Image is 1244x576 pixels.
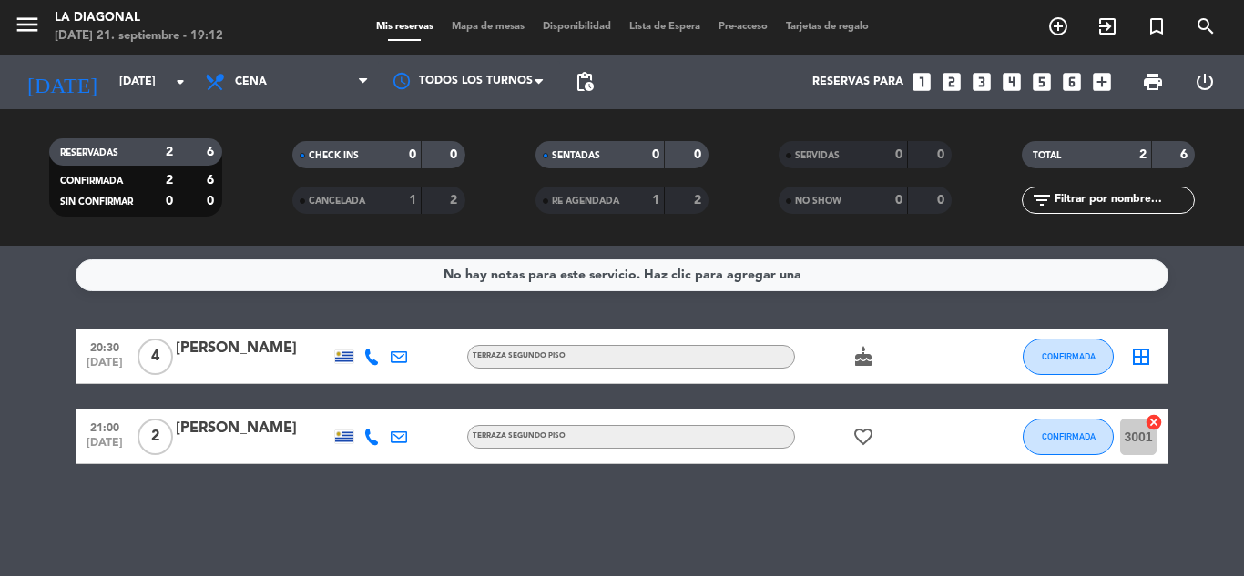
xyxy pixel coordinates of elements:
[1000,70,1024,94] i: looks_4
[652,148,659,161] strong: 0
[1023,339,1114,375] button: CONFIRMADA
[1096,15,1118,37] i: exit_to_app
[552,197,619,206] span: RE AGENDADA
[473,352,566,359] span: TERRAZA SEGUNDO PISO
[795,197,841,206] span: NO SHOW
[552,151,600,160] span: SENTADAS
[534,22,620,32] span: Disponibilidad
[895,148,902,161] strong: 0
[443,22,534,32] span: Mapa de mesas
[450,148,461,161] strong: 0
[1194,71,1216,93] i: power_settings_new
[574,71,596,93] span: pending_actions
[1090,70,1114,94] i: add_box
[852,346,874,368] i: cake
[14,11,41,45] button: menu
[1145,413,1163,431] i: cancel
[82,357,127,378] span: [DATE]
[207,146,218,158] strong: 6
[176,337,331,360] div: [PERSON_NAME]
[1146,15,1168,37] i: turned_in_not
[1023,419,1114,455] button: CONFIRMADA
[895,194,902,207] strong: 0
[709,22,777,32] span: Pre-acceso
[1047,15,1069,37] i: add_circle_outline
[367,22,443,32] span: Mis reservas
[620,22,709,32] span: Lista de Espera
[1142,71,1164,93] span: print
[207,195,218,207] strong: 0
[60,177,123,186] span: CONFIRMADA
[852,426,874,448] i: favorite_border
[970,70,994,94] i: looks_3
[940,70,964,94] i: looks_two
[82,336,127,357] span: 20:30
[235,76,267,88] span: Cena
[309,151,359,160] span: CHECK INS
[138,419,173,455] span: 2
[1033,151,1061,160] span: TOTAL
[444,265,801,286] div: No hay notas para este servicio. Haz clic para agregar una
[82,437,127,458] span: [DATE]
[82,416,127,437] span: 21:00
[409,148,416,161] strong: 0
[1195,15,1217,37] i: search
[1053,190,1194,210] input: Filtrar por nombre...
[176,417,331,440] div: [PERSON_NAME]
[14,11,41,38] i: menu
[166,195,173,207] strong: 0
[1139,148,1147,161] strong: 2
[55,9,223,27] div: La Diagonal
[694,148,705,161] strong: 0
[1180,148,1191,161] strong: 6
[166,146,173,158] strong: 2
[450,194,461,207] strong: 2
[60,197,133,207] span: SIN CONFIRMAR
[910,70,933,94] i: looks_one
[1031,189,1053,211] i: filter_list
[777,22,878,32] span: Tarjetas de regalo
[937,194,948,207] strong: 0
[1042,351,1096,361] span: CONFIRMADA
[1042,431,1096,441] span: CONFIRMADA
[207,174,218,187] strong: 6
[60,148,118,157] span: RESERVADAS
[169,71,191,93] i: arrow_drop_down
[138,339,173,375] span: 4
[55,27,223,45] div: [DATE] 21. septiembre - 19:12
[166,174,173,187] strong: 2
[1178,55,1230,109] div: LOG OUT
[14,62,110,102] i: [DATE]
[1060,70,1084,94] i: looks_6
[1030,70,1054,94] i: looks_5
[309,197,365,206] span: CANCELADA
[473,432,566,440] span: TERRAZA SEGUNDO PISO
[937,148,948,161] strong: 0
[409,194,416,207] strong: 1
[812,76,903,88] span: Reservas para
[652,194,659,207] strong: 1
[694,194,705,207] strong: 2
[1130,346,1152,368] i: border_all
[795,151,840,160] span: SERVIDAS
